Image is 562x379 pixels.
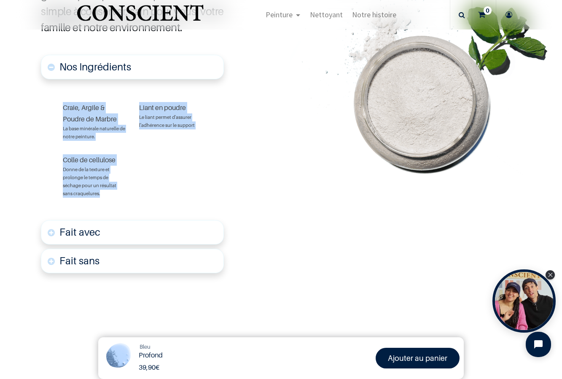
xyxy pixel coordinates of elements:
div: Open Tolstoy [492,269,556,333]
img: Product Image [102,341,134,373]
div: Tolstoy bubble widget [492,269,556,333]
span: Notre histoire [352,10,396,19]
div: Close Tolstoy widget [546,270,555,280]
font: Ajouter au panier [388,354,447,363]
div: Open Tolstoy widget [492,269,556,333]
span: Nos Ingrédients [59,61,131,73]
font: Donne de la texture et prolonge le temps de séchage pour un résultat sans craquelures. [63,167,116,196]
h1: Profond [139,351,286,359]
span: 39,90 [139,363,156,371]
font: Le liant permet d'assurer l'adhérence sur le support [139,114,195,128]
font: Fait sans [59,255,99,267]
b: € [139,363,159,371]
font: Colle de cellulose [63,156,116,164]
font: Fait avec [59,226,100,238]
iframe: Tidio Chat [519,325,558,364]
span: Peinture [266,10,293,19]
sup: 0 [484,6,492,15]
span: Bleu [140,343,151,350]
span: Nettoyant [310,10,343,19]
font: La base minérale naturelle de notre peinture. [63,126,125,140]
a: Bleu [140,343,151,351]
a: Ajouter au panier [376,348,460,368]
font: Craie, Argile & Poudre de Marbre [63,103,117,123]
font: Liant en poudre [139,103,186,112]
